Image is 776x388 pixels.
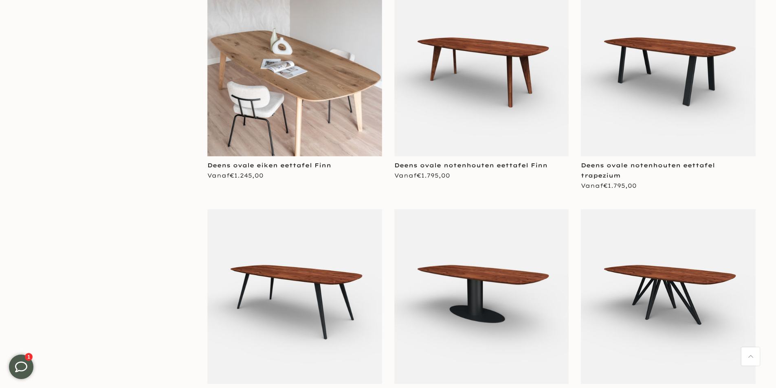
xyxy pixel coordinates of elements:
span: €1.795,00 [603,182,637,189]
span: €1.245,00 [230,172,264,179]
a: Deens ovale notenhouten eettafel Finn [394,162,547,169]
span: Vanaf [394,172,450,179]
a: Deens ovale eiken eettafel Finn [207,162,331,169]
span: Vanaf [581,182,637,189]
iframe: toggle-frame [1,346,42,387]
a: Terug naar boven [741,347,760,366]
a: Deens ovale notenhouten eettafel trapezium [581,162,715,179]
span: Vanaf [207,172,264,179]
span: €1.795,00 [417,172,450,179]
